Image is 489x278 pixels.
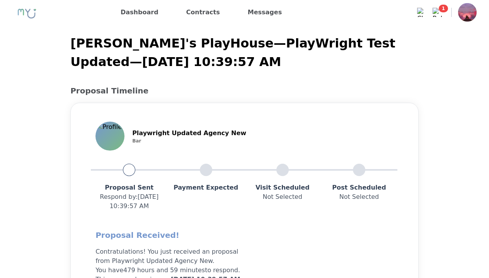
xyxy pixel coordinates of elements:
p: Proposal Sent [91,183,167,192]
h2: Proposal Received! [95,229,241,241]
img: Chat [417,8,426,17]
a: Dashboard [118,6,162,19]
img: Profile [458,3,477,22]
p: [PERSON_NAME]'s PlayHouse — PlayWright Test Updated — [DATE] 10:39:57 AM [70,34,419,71]
h2: Proposal Timeline [70,85,419,97]
a: Contracts [183,6,223,19]
img: Bell [433,8,442,17]
p: Contratulations! You just received an proposal from Playwright Updated Agency New. [95,247,241,266]
span: 1 [439,5,448,12]
a: Messages [245,6,285,19]
img: Profile [96,122,124,150]
p: Not Selected [244,192,321,202]
p: Respond by : [DATE] 10:39:57 AM [91,192,167,211]
p: Playwright Updated Agency New [132,129,246,138]
p: Visit Scheduled [244,183,321,192]
p: Not Selected [321,192,397,202]
p: Post Scheduled [321,183,397,192]
p: Payment Expected [167,183,244,192]
p: Bar [132,138,246,144]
